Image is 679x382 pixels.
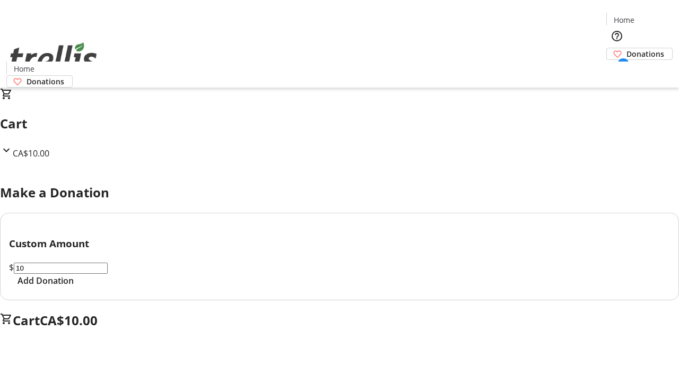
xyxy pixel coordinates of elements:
[18,274,74,287] span: Add Donation
[6,75,73,88] a: Donations
[607,14,641,25] a: Home
[606,48,673,60] a: Donations
[13,147,49,159] span: CA$10.00
[40,311,98,329] span: CA$10.00
[9,236,670,251] h3: Custom Amount
[606,25,628,47] button: Help
[606,60,628,81] button: Cart
[626,48,664,59] span: Donations
[614,14,634,25] span: Home
[9,262,14,273] span: $
[14,263,108,274] input: Donation Amount
[6,31,101,84] img: Orient E2E Organization wkGuBbUjiW's Logo
[14,63,34,74] span: Home
[9,274,82,287] button: Add Donation
[27,76,64,87] span: Donations
[7,63,41,74] a: Home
